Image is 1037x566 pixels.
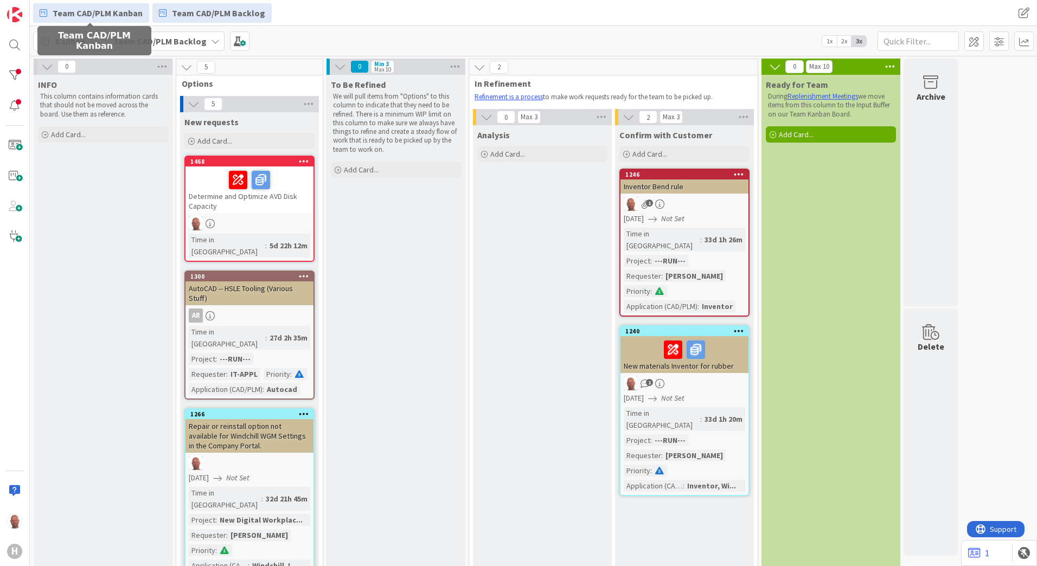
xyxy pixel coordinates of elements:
div: Requester [624,449,661,461]
div: 1468Determine and Optimize AVD Disk Capacity [185,157,313,213]
div: 33d 1h 20m [702,413,745,425]
span: : [265,332,267,344]
span: [DATE] [624,213,644,224]
div: Max 10 [374,67,391,72]
span: : [215,353,217,365]
div: 1246Inventor Bend rule [620,170,748,194]
div: 1240 [625,327,748,335]
span: 1x [822,36,837,47]
i: Not Set [226,473,249,483]
div: Project [189,514,215,526]
div: [PERSON_NAME] [663,449,726,461]
span: : [226,529,228,541]
div: RK [185,456,313,470]
span: Options [182,78,309,89]
div: Max 3 [663,114,680,120]
span: : [215,544,217,556]
img: RK [624,376,638,390]
span: : [700,234,702,246]
input: Quick Filter... [878,31,959,51]
a: 1300AutoCAD -- HSLE Tooling (Various Stuff)ARTime in [GEOGRAPHIC_DATA]:27d 2h 35mProject:---RUN--... [184,271,315,400]
a: Refinement is a process [475,92,543,101]
span: Team CAD/PLM Kanban [53,7,143,20]
span: 0 [497,111,515,124]
i: Not Set [661,393,684,403]
img: Visit kanbanzone.com [7,7,22,22]
div: 1246 [620,170,748,179]
div: RK [620,376,748,390]
span: 1 [646,200,653,207]
span: To Be Refined [331,79,386,90]
span: : [265,240,267,252]
span: : [661,270,663,282]
div: RK [185,216,313,230]
span: 0 [350,60,369,73]
div: H [7,544,22,559]
div: 1266 [185,409,313,419]
div: Priority [624,465,650,477]
div: Time in [GEOGRAPHIC_DATA] [624,228,700,252]
span: Analysis [477,130,510,140]
div: Min 3 [374,61,389,67]
span: [DATE] [189,472,209,484]
div: Repair or reinstall option not available for Windchill WGM Settings in the Company Portal. [185,419,313,453]
div: Application (CAD/PLM) [189,383,263,395]
div: Project [624,255,650,267]
img: RK [624,197,638,211]
div: 1240 [620,326,748,336]
div: AR [185,308,313,323]
span: INFO [38,79,57,90]
span: Add Card... [344,165,379,175]
a: 1246Inventor Bend ruleRK[DATE]Not SetTime in [GEOGRAPHIC_DATA]:33d 1h 26mProject:---RUN---Request... [619,169,750,317]
a: 1 [968,546,989,559]
div: IT-APPL [228,368,260,380]
img: RK [7,513,22,529]
p: to make work requests ready for the team to be picked up. [475,93,746,101]
span: 1 [646,379,653,386]
span: Team CAD/PLM Backlog [172,7,265,20]
a: Replenishment Meetings [788,92,858,101]
div: RK [620,197,748,211]
div: Inventor, Wi... [684,480,739,492]
span: [DATE] [624,393,644,404]
p: This column contains information cards that should not be moved across the board. Use them as ref... [40,92,166,119]
span: : [650,434,652,446]
div: 1266Repair or reinstall option not available for Windchill WGM Settings in the Company Portal. [185,409,313,453]
div: Autocad [264,383,300,395]
div: Max 3 [521,114,537,120]
div: Inventor [699,300,735,312]
div: Time in [GEOGRAPHIC_DATA] [189,234,265,258]
b: Team CAD/PLM Backlog [113,36,207,47]
div: Priority [264,368,290,380]
div: 1300 [185,272,313,281]
span: Support [23,2,49,15]
div: New materials Inventor for rubber [620,336,748,373]
img: RK [189,216,203,230]
div: Project [624,434,650,446]
div: Delete [918,340,944,353]
p: During we move items from this column to the Input Buffer on our Team Kanban Board. [768,92,894,119]
div: 27d 2h 35m [267,332,310,344]
div: ---RUN--- [652,434,688,446]
div: Project [189,353,215,365]
div: Inventor Bend rule [620,179,748,194]
div: Time in [GEOGRAPHIC_DATA] [189,326,265,350]
span: : [661,449,663,461]
a: Team CAD/PLM Backlog [152,3,272,23]
span: 3x [852,36,866,47]
span: 2 [639,111,657,124]
a: 1468Determine and Optimize AVD Disk CapacityRKTime in [GEOGRAPHIC_DATA]:5d 22h 12m [184,156,315,262]
div: Application (CAD/PLM) [624,480,683,492]
span: 0 [57,60,76,73]
span: 2x [837,36,852,47]
div: Requester [624,270,661,282]
div: 33d 1h 26m [702,234,745,246]
span: : [700,413,702,425]
img: RK [189,456,203,470]
span: 5 [197,61,215,74]
div: AR [189,308,203,323]
span: New requests [184,117,239,127]
div: Archive [917,90,945,103]
span: : [290,368,292,380]
span: Add Card... [51,130,86,139]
